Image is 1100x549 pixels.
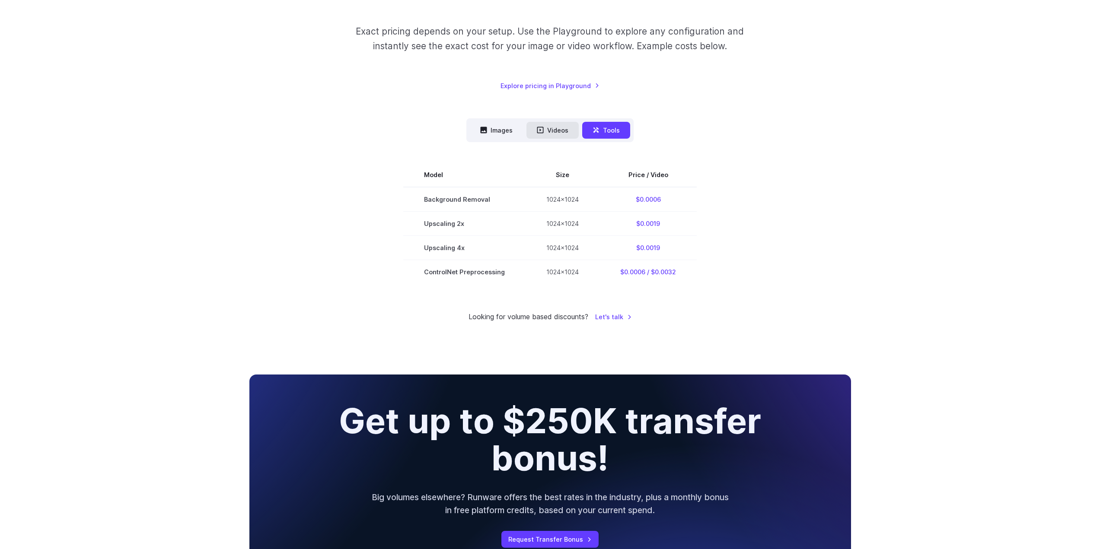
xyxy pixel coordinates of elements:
[501,81,599,91] a: Explore pricing in Playground
[470,122,523,139] button: Images
[599,260,697,284] td: $0.0006 / $0.0032
[599,187,697,212] td: $0.0006
[526,260,599,284] td: 1024x1024
[599,212,697,236] td: $0.0019
[526,187,599,212] td: 1024x1024
[582,122,630,139] button: Tools
[332,402,768,477] h2: Get up to $250K transfer bonus!
[599,236,697,260] td: $0.0019
[526,212,599,236] td: 1024x1024
[403,236,526,260] td: Upscaling 4x
[599,163,697,187] th: Price / Video
[501,531,599,548] a: Request Transfer Bonus
[370,491,730,517] p: Big volumes elsewhere? Runware offers the best rates in the industry, plus a monthly bonus in fre...
[403,260,526,284] td: ControlNet Preprocessing
[339,24,760,53] p: Exact pricing depends on your setup. Use the Playground to explore any configuration and instantl...
[595,312,632,322] a: Let's talk
[526,122,579,139] button: Videos
[526,163,599,187] th: Size
[403,163,526,187] th: Model
[403,212,526,236] td: Upscaling 2x
[469,311,588,323] small: Looking for volume based discounts?
[403,187,526,212] td: Background Removal
[526,236,599,260] td: 1024x1024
